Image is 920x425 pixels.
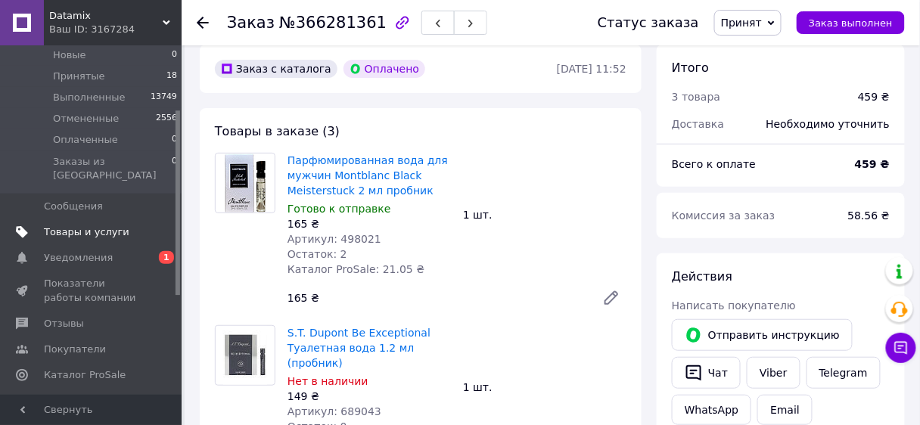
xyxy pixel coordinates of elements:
div: Необходимо уточнить [757,107,899,141]
a: WhatsApp [672,395,751,425]
span: Всего к оплате [672,158,756,170]
span: Уведомления [44,251,113,265]
span: Итого [672,60,709,75]
span: Сообщения [44,200,103,213]
span: Заказ [227,14,275,32]
span: Принятые [53,70,105,83]
span: Каталог ProSale: 21.05 ₴ [287,263,424,275]
button: Отправить инструкцию [672,319,853,351]
span: Принят [721,17,762,29]
div: 165 ₴ [281,287,590,309]
span: Нет в наличии [287,375,368,387]
span: 58.56 ₴ [848,209,890,222]
b: 459 ₴ [855,158,890,170]
span: Написать покупателю [672,299,796,312]
span: Datamix [49,9,163,23]
span: 0 [172,133,177,147]
a: Парфюмированная вода для мужчин Montblanc Black Meisterstuck 2 мл пробник [287,154,448,197]
button: Заказ выполнен [797,11,905,34]
span: Товары и услуги [44,225,129,239]
span: Новые [53,48,86,62]
span: Отзывы [44,317,84,330]
button: Чат [672,357,741,389]
img: S.T. Dupont Be Exceptional Туалетная вода 1.2 мл (пробник) [223,326,267,385]
div: 459 ₴ [858,89,890,104]
button: Email [757,395,813,425]
span: Доставка [672,118,724,130]
div: 149 ₴ [287,389,451,404]
span: Отмененные [53,112,119,126]
span: 1 [159,251,174,264]
a: Telegram [807,357,881,389]
span: Покупатели [44,343,106,356]
div: 1 шт. [457,204,632,225]
span: Заказы из [GEOGRAPHIC_DATA] [53,155,172,182]
div: Статус заказа [598,15,699,30]
span: 3 товара [672,91,720,103]
a: Viber [747,357,800,389]
span: 13749 [151,91,177,104]
a: S.T. Dupont Be Exceptional Туалетная вода 1.2 мл (пробник) [287,327,430,369]
div: 165 ₴ [287,216,451,231]
span: Остаток: 2 [287,248,347,260]
span: 18 [166,70,177,83]
span: Готово к отправке [287,203,391,215]
span: №366281361 [279,14,387,32]
span: Оплаченные [53,133,118,147]
span: Каталог ProSale [44,368,126,382]
span: Артикул: 498021 [287,233,381,245]
span: Заказ выполнен [809,17,893,29]
div: 1 шт. [457,377,632,398]
span: Показатели работы компании [44,277,140,304]
span: Артикул: 689043 [287,405,381,417]
span: Комиссия за заказ [672,209,775,222]
span: 0 [172,48,177,62]
span: Выполненные [53,91,126,104]
div: Оплачено [343,60,425,78]
a: Редактировать [596,283,626,313]
div: Заказ с каталога [215,60,337,78]
time: [DATE] 11:52 [557,63,626,75]
span: 0 [172,155,177,182]
span: 2556 [156,112,177,126]
img: Парфюмированная вода для мужчин Montblanc Black Meisterstuck 2 мл пробник [225,154,266,212]
span: Товары в заказе (3) [215,124,340,138]
div: Вернуться назад [197,15,209,30]
button: Чат с покупателем [886,333,916,363]
span: Действия [672,269,732,284]
div: Ваш ID: 3167284 [49,23,182,36]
